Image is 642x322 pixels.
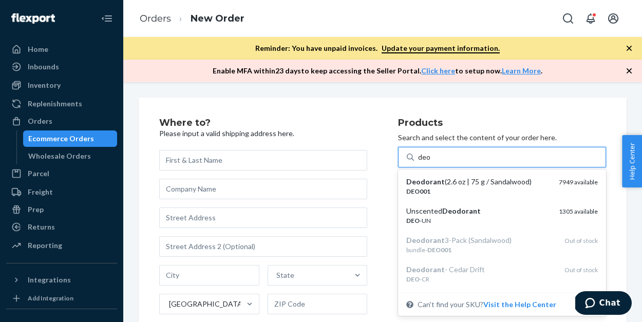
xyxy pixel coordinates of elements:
[406,236,445,244] em: Deodorant
[406,245,556,254] div: bundle-
[28,275,71,285] div: Integrations
[23,148,118,164] a: Wholesale Orders
[28,62,59,72] div: Inbounds
[580,8,601,29] button: Open notifications
[159,207,367,228] input: Street Address
[28,99,82,109] div: Replenishments
[406,265,445,274] em: Deodorant
[11,13,55,24] img: Flexport logo
[28,294,73,302] div: Add Integration
[406,216,551,225] div: -UN
[28,151,91,161] div: Wholesale Orders
[564,237,598,244] span: Out of stock
[276,270,294,280] div: State
[255,43,500,53] p: Reminder: You have unpaid invoices.
[6,41,117,58] a: Home
[28,187,53,197] div: Freight
[575,291,632,317] iframe: Opens a widget where you can chat to one of our agents
[558,8,578,29] button: Open Search Box
[603,8,624,29] button: Open account menu
[382,44,500,53] a: Update your payment information.
[28,80,61,90] div: Inventory
[406,217,420,224] em: DEO
[23,130,118,147] a: Ecommerce Orders
[28,116,52,126] div: Orders
[442,206,481,215] em: Deodorant
[28,134,94,144] div: Ecommerce Orders
[502,66,541,75] a: Learn More
[131,4,253,34] ol: breadcrumbs
[483,299,556,310] button: Deodorant(2.6 oz | 75 g / Sandalwood)DEO0017949 availableUnscentedDeodorantDEO-UN1305 availableDe...
[421,66,455,75] a: Click here
[159,150,367,171] input: First & Last Name
[28,222,55,232] div: Returns
[159,128,367,139] p: Please input a valid shipping address here.
[6,113,117,129] a: Orders
[169,299,244,309] div: [GEOGRAPHIC_DATA]
[268,294,368,314] input: ZIP Code
[622,135,642,187] button: Help Center
[418,299,556,310] span: Can't find your SKU?
[406,177,551,187] div: (2.6 oz | 75 g / Sandalwood)
[191,13,244,24] a: New Order
[6,272,117,288] button: Integrations
[559,207,598,215] span: 1305 available
[406,235,556,245] div: 3-Pack (Sandalwood)
[168,299,169,309] input: [GEOGRAPHIC_DATA]
[406,275,556,283] div: -CR
[97,8,117,29] button: Close Navigation
[398,132,606,143] p: Search and select the content of your order here.
[418,152,431,162] input: Deodorant(2.6 oz | 75 g / Sandalwood)DEO0017949 availableUnscentedDeodorantDEO-UN1305 availableDe...
[406,264,556,275] div: - Cedar Drift
[406,206,551,216] div: Unscented
[406,177,445,186] em: Deodorant
[6,201,117,218] a: Prep
[6,237,117,254] a: Reporting
[6,219,117,235] a: Returns
[406,187,430,195] em: DEO001
[6,292,117,305] a: Add Integration
[406,275,420,283] em: DEO
[28,240,62,251] div: Reporting
[159,179,367,199] input: Company Name
[28,44,48,54] div: Home
[6,96,117,112] a: Replenishments
[6,59,117,75] a: Inbounds
[213,66,542,76] p: Enable MFA within 23 days to keep accessing the Seller Portal. to setup now. .
[6,165,117,182] a: Parcel
[140,13,171,24] a: Orders
[427,246,451,254] em: DEO001
[159,265,259,286] input: City
[564,266,598,274] span: Out of stock
[28,204,44,215] div: Prep
[398,118,606,128] h2: Products
[159,118,367,128] h2: Where to?
[28,168,49,179] div: Parcel
[159,236,367,257] input: Street Address 2 (Optional)
[6,184,117,200] a: Freight
[559,178,598,186] span: 7949 available
[6,77,117,93] a: Inventory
